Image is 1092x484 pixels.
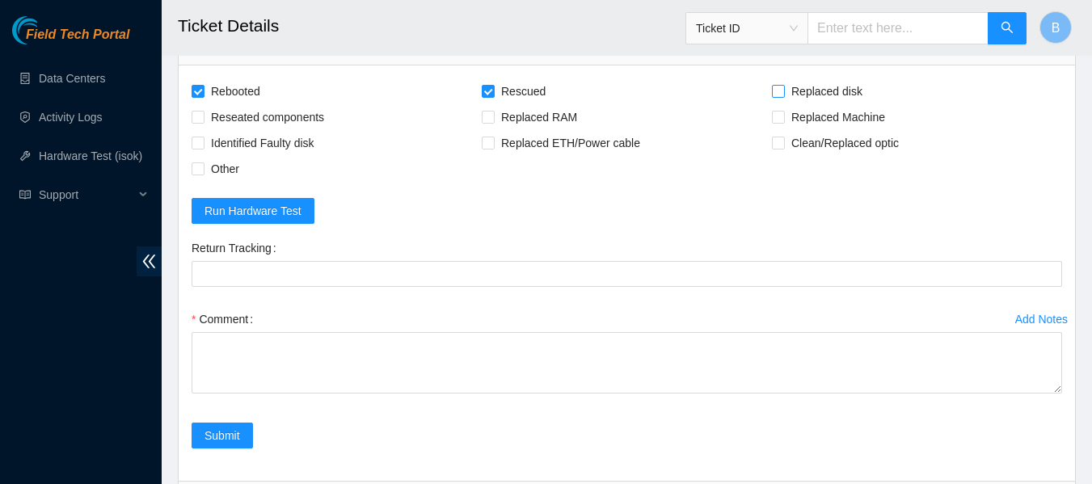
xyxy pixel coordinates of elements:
span: Field Tech Portal [26,27,129,43]
label: Comment [192,306,259,332]
span: Replaced ETH/Power cable [495,130,647,156]
a: Activity Logs [39,111,103,124]
a: Akamai TechnologiesField Tech Portal [12,29,129,50]
span: B [1052,18,1060,38]
label: Return Tracking [192,235,283,261]
button: Submit [192,423,253,448]
span: Clean/Replaced optic [785,130,905,156]
span: Replaced RAM [495,104,584,130]
span: Identified Faulty disk [204,130,321,156]
span: Ticket ID [696,16,798,40]
div: Add Notes [1015,314,1068,325]
input: Return Tracking [192,261,1062,287]
button: Run Hardware Test [192,198,314,224]
a: Hardware Test (isok) [39,149,142,162]
span: Support [39,179,134,211]
button: Add Notes [1014,306,1069,332]
span: search [1001,21,1014,36]
button: B [1039,11,1072,44]
span: Other [204,156,246,182]
span: Replaced Machine [785,104,892,130]
span: Replaced disk [785,78,869,104]
span: double-left [137,246,162,276]
a: Data Centers [39,72,105,85]
span: Submit [204,427,240,444]
span: Rebooted [204,78,267,104]
span: Run Hardware Test [204,202,301,220]
button: search [988,12,1027,44]
img: Akamai Technologies [12,16,82,44]
input: Enter text here... [807,12,989,44]
span: read [19,189,31,200]
span: Rescued [495,78,552,104]
span: Reseated components [204,104,331,130]
textarea: Comment [192,332,1062,394]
